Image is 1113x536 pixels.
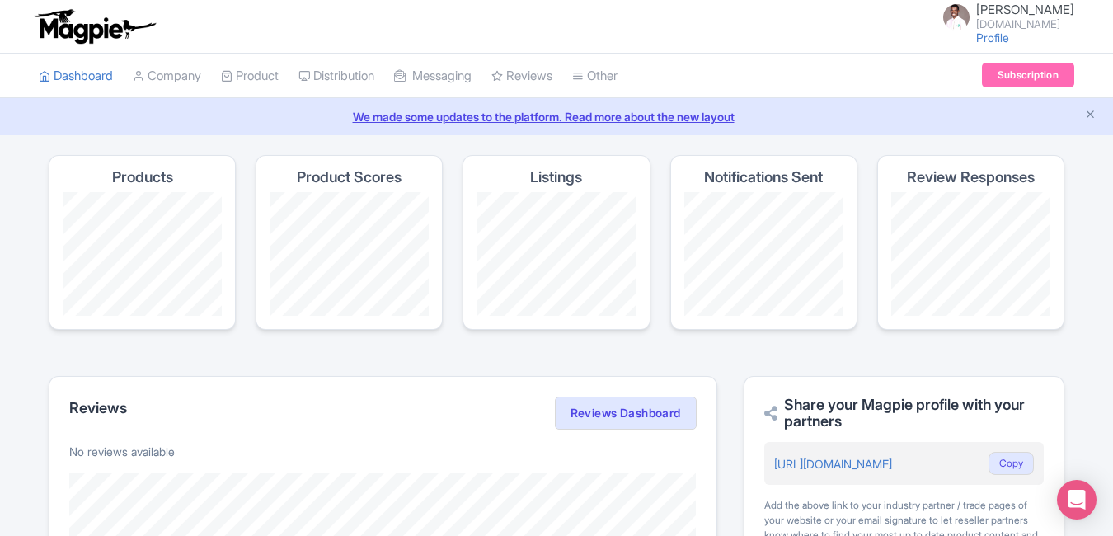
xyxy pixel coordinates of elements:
a: Product [221,54,279,99]
a: [URL][DOMAIN_NAME] [774,457,892,471]
a: Profile [976,31,1009,45]
small: [DOMAIN_NAME] [976,19,1074,30]
h4: Product Scores [297,169,402,186]
a: Distribution [298,54,374,99]
a: Subscription [982,63,1074,87]
button: Copy [989,452,1034,475]
a: Dashboard [39,54,113,99]
a: Reviews Dashboard [555,397,697,430]
a: Messaging [394,54,472,99]
a: We made some updates to the platform. Read more about the new layout [10,108,1103,125]
span: [PERSON_NAME] [976,2,1074,17]
a: Company [133,54,201,99]
div: Open Intercom Messenger [1057,480,1097,520]
h4: Products [112,169,173,186]
img: logo-ab69f6fb50320c5b225c76a69d11143b.png [31,8,158,45]
p: No reviews available [69,443,697,460]
h4: Listings [530,169,582,186]
img: fb3fyzcuj2hmimcuyqbe.jpg [943,4,970,31]
h2: Reviews [69,400,127,416]
a: [PERSON_NAME] [DOMAIN_NAME] [933,3,1074,30]
a: Reviews [491,54,552,99]
h2: Share your Magpie profile with your partners [764,397,1044,430]
h4: Notifications Sent [704,169,823,186]
a: Other [572,54,618,99]
button: Close announcement [1084,106,1097,125]
h4: Review Responses [907,169,1035,186]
